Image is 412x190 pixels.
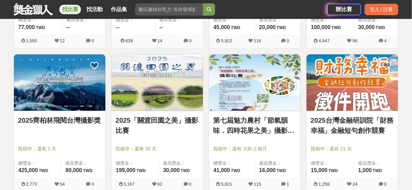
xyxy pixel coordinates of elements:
span: 16,000 [259,168,276,173]
span: TWD [373,169,382,173]
a: 找比賽 [59,5,81,14]
span: 0 [189,182,191,187]
span: 投稿中：還有 26 天 [116,145,199,152]
span: 2,773 [26,182,37,187]
span: TWD [277,25,286,30]
span: 115 [254,182,261,187]
span: 12 [60,38,65,43]
span: -- [160,24,163,30]
span: 總獎金： [311,17,350,23]
span: TWD [36,25,45,30]
span: 總獎金： [18,160,57,167]
span: TWD [231,25,240,30]
span: 最高獎金： [358,160,394,167]
span: 最高獎金： [358,17,394,23]
span: 3,167 [124,182,135,187]
span: 14 [158,38,162,43]
span: TWD [277,169,286,173]
span: 4,947 [319,38,330,43]
span: 20,000 [259,24,276,30]
span: 最高獎金： [259,160,296,167]
span: 最高獎金： [66,17,101,23]
a: 2025台灣金融研訓院「財務幸福」金融短句創作競賽 [311,115,394,136]
span: 總獎金： [116,160,154,167]
span: 96 [353,38,357,43]
span: 199,000 [116,168,136,173]
span: 62 [158,182,162,187]
span: 最高獎金： [160,17,199,23]
span: 0 [91,38,94,43]
span: TWD [376,25,385,30]
span: 116 [254,38,261,43]
span: 41,000 [213,168,230,173]
span: 最高獎金： [65,160,101,167]
span: 最高獎金： [163,160,199,167]
span: 最高獎金： [259,17,296,23]
input: 翻玩臺味好乳力 等你發揮創意！ [135,3,203,16]
span: 5,922 [221,38,232,43]
span: 0 [91,182,94,187]
span: 30,000 [163,168,180,173]
span: 5,821 [221,182,232,187]
a: 第七屆魅力農村「節氣韻味．四時花果之美」攝影比賽 [213,115,296,136]
span: -- [116,24,120,30]
span: 1,050 [26,38,37,43]
span: TWD [329,169,338,173]
span: 0 [384,182,387,187]
span: 0 [189,38,191,43]
span: 45,000 [213,24,230,30]
img: Cover Image [209,54,301,111]
span: TWD [231,169,240,173]
a: 找活動 [84,5,105,14]
span: 投稿中：還有 21 天 [311,145,394,152]
img: Cover Image [307,54,398,111]
span: 839 [125,38,133,43]
span: TWD [181,169,190,173]
img: Cover Image [14,54,105,111]
span: 投稿中：還有 1 天 [18,145,101,152]
span: 4 [384,38,387,43]
span: 投稿中：還有 大約 2 個月 [213,145,296,152]
span: 總獎金： [311,160,350,167]
span: 總獎金： [213,160,251,167]
span: TWD [137,169,146,173]
span: 100,000 [311,24,331,30]
a: 作品集 [108,5,130,14]
span: 1,000 [358,168,372,173]
a: 2025「關渡田園之美」攝影比賽 [116,115,199,136]
span: 1,258 [319,182,330,187]
a: 辦比賽 [327,4,361,15]
span: 總獎金： [213,17,251,23]
div: 登入 / 註冊 [365,4,398,15]
span: 24 [353,182,357,187]
span: 總獎金： [18,17,58,23]
span: 80,000 [65,168,82,173]
span: TWD [83,169,92,173]
span: 54 [60,182,65,187]
span: TWD [332,25,341,30]
span: 15,000 [311,168,328,173]
span: 30,000 [358,24,375,30]
span: TWD [39,169,48,173]
img: Cover Image [111,54,203,111]
a: 2025齊柏林飛閱台灣攝影獎 [18,115,101,125]
span: 1 [287,182,289,187]
span: 425,000 [18,168,38,173]
span: -- [66,24,70,30]
span: 77,000 [18,24,35,30]
span: 0 [287,38,289,43]
span: 總獎金： [116,17,151,23]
